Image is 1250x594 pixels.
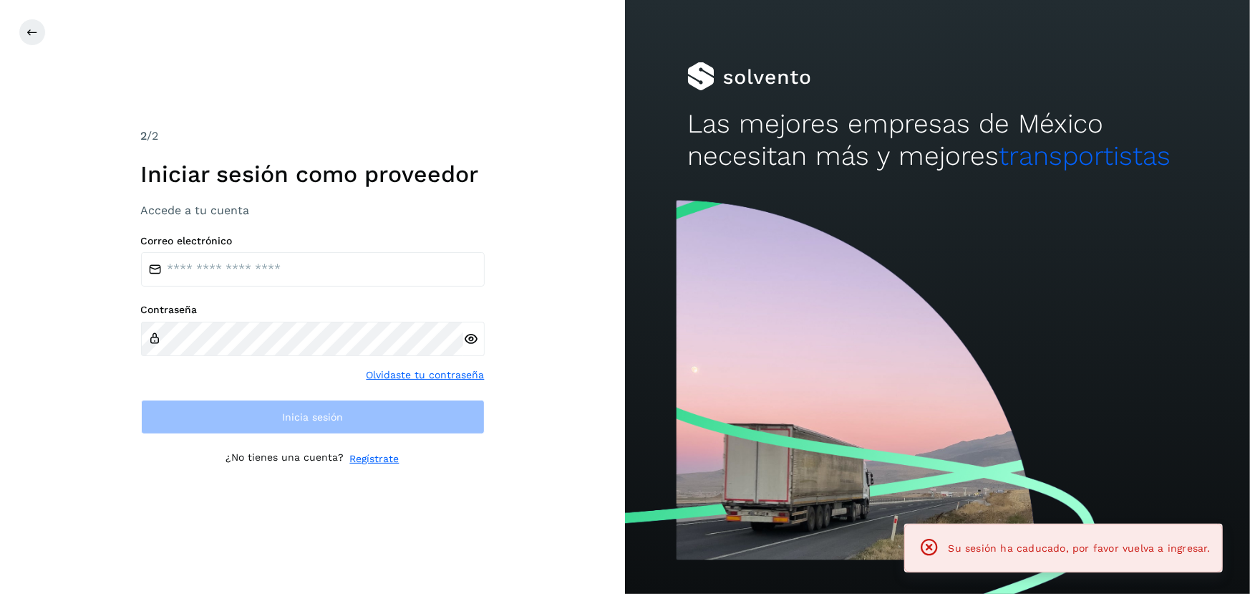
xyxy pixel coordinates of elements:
[367,368,485,383] a: Olvidaste tu contraseña
[141,235,485,247] label: Correo electrónico
[141,129,147,143] span: 2
[141,400,485,434] button: Inicia sesión
[687,108,1187,172] h2: Las mejores empresas de México necesitan más y mejores
[282,412,343,422] span: Inicia sesión
[350,451,399,466] a: Regístrate
[141,304,485,316] label: Contraseña
[226,451,344,466] p: ¿No tienes una cuenta?
[999,140,1171,171] span: transportistas
[141,203,485,217] h3: Accede a tu cuenta
[141,128,485,145] div: /2
[949,542,1211,554] span: Su sesión ha caducado, por favor vuelva a ingresar.
[141,161,485,188] h1: Iniciar sesión como proveedor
